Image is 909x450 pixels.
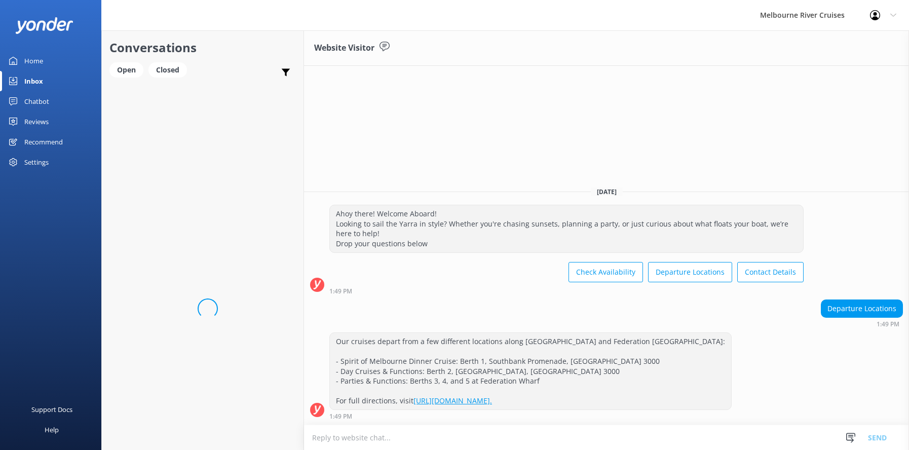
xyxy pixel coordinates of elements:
div: Recommend [24,132,63,152]
div: Aug 29 2025 01:49pm (UTC +10:00) Australia/Sydney [821,320,903,327]
h2: Conversations [109,38,296,57]
div: Settings [24,152,49,172]
strong: 1:49 PM [877,321,899,327]
img: yonder-white-logo.png [15,17,73,34]
div: Chatbot [24,91,49,111]
span: [DATE] [591,188,623,196]
div: Aug 29 2025 01:49pm (UTC +10:00) Australia/Sydney [329,413,732,420]
button: Check Availability [569,262,643,282]
button: Contact Details [737,262,804,282]
strong: 1:49 PM [329,288,352,294]
div: Inbox [24,71,43,91]
a: Closed [148,64,192,75]
div: Departure Locations [821,300,902,317]
div: Closed [148,62,187,78]
strong: 1:49 PM [329,414,352,420]
h3: Website Visitor [314,42,374,55]
div: Support Docs [31,399,72,420]
div: Help [45,420,59,440]
div: Open [109,62,143,78]
div: Aug 29 2025 01:49pm (UTC +10:00) Australia/Sydney [329,287,804,294]
div: Our cruises depart from a few different locations along [GEOGRAPHIC_DATA] and Federation [GEOGRAP... [330,333,731,409]
a: [URL][DOMAIN_NAME]. [413,396,492,405]
div: Ahoy there! Welcome Aboard! Looking to sail the Yarra in style? Whether you're chasing sunsets, p... [330,205,803,252]
div: Home [24,51,43,71]
button: Departure Locations [648,262,732,282]
a: Open [109,64,148,75]
div: Reviews [24,111,49,132]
